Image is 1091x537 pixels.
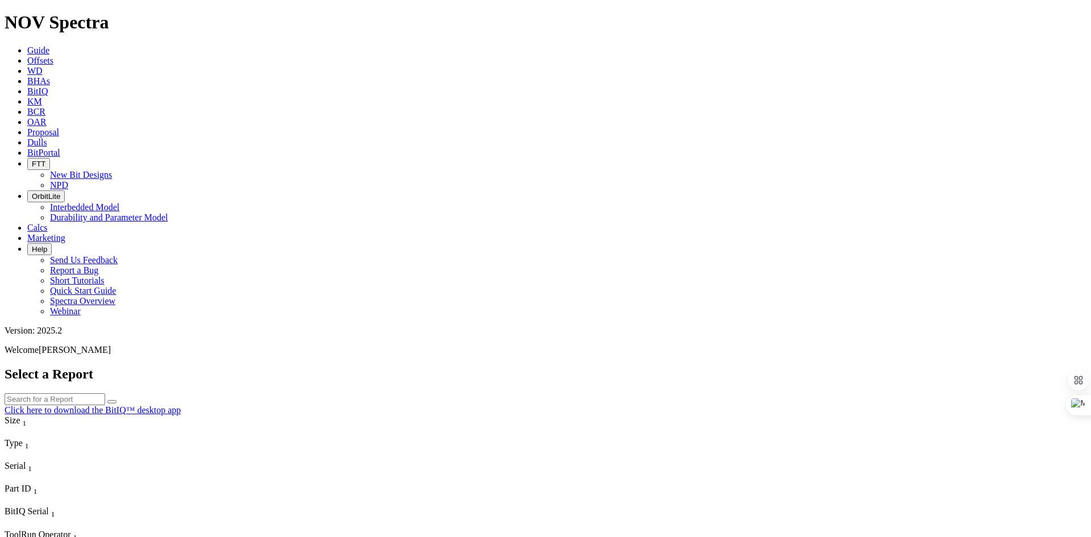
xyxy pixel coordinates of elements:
[28,464,32,473] sub: 1
[50,180,68,190] a: NPD
[5,415,110,428] div: Size Sort None
[5,484,31,493] span: Part ID
[27,190,65,202] button: OrbitLite
[27,117,47,127] a: OAR
[5,496,110,506] div: Column Menu
[27,107,45,116] a: BCR
[27,56,53,65] a: Offsets
[50,306,81,316] a: Webinar
[5,326,1086,336] div: Version: 2025.2
[5,393,105,405] input: Search for a Report
[34,487,38,496] sub: 1
[5,519,110,530] div: Column Menu
[5,451,110,461] div: Column Menu
[5,12,1086,33] h1: NOV Spectra
[27,127,59,137] a: Proposal
[5,461,110,484] div: Sort None
[32,160,45,168] span: FTT
[50,296,115,306] a: Spectra Overview
[5,405,181,415] a: Click here to download the BitIQ™ desktop app
[50,170,112,180] a: New Bit Designs
[34,484,38,493] span: Sort None
[32,245,47,253] span: Help
[5,461,26,471] span: Serial
[5,506,110,529] div: Sort None
[27,86,48,96] a: BitIQ
[50,265,98,275] a: Report a Bug
[23,419,27,427] sub: 1
[5,506,49,516] span: BitIQ Serial
[51,506,55,516] span: Sort None
[32,192,60,201] span: OrbitLite
[5,438,23,448] span: Type
[5,345,1086,355] p: Welcome
[27,233,65,243] a: Marketing
[23,415,27,425] span: Sort None
[5,415,20,425] span: Size
[50,286,116,295] a: Quick Start Guide
[5,473,110,484] div: Column Menu
[27,76,50,86] a: BHAs
[5,484,110,506] div: Sort None
[27,148,60,157] a: BitPortal
[5,415,110,438] div: Sort None
[27,45,49,55] a: Guide
[5,367,1086,382] h2: Select a Report
[27,223,48,232] a: Calcs
[28,461,32,471] span: Sort None
[39,345,111,355] span: [PERSON_NAME]
[25,442,29,450] sub: 1
[5,506,110,519] div: BitIQ Serial Sort None
[25,438,29,448] span: Sort None
[5,484,110,496] div: Part ID Sort None
[27,66,43,76] a: WD
[5,461,110,473] div: Serial Sort None
[27,158,50,170] button: FTT
[5,428,110,438] div: Column Menu
[27,97,42,106] a: KM
[27,243,52,255] button: Help
[27,138,47,147] a: Dulls
[50,276,105,285] a: Short Tutorials
[5,438,110,461] div: Sort None
[50,213,168,222] a: Durability and Parameter Model
[5,438,110,451] div: Type Sort None
[51,510,55,519] sub: 1
[50,255,118,265] a: Send Us Feedback
[50,202,119,212] a: Interbedded Model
